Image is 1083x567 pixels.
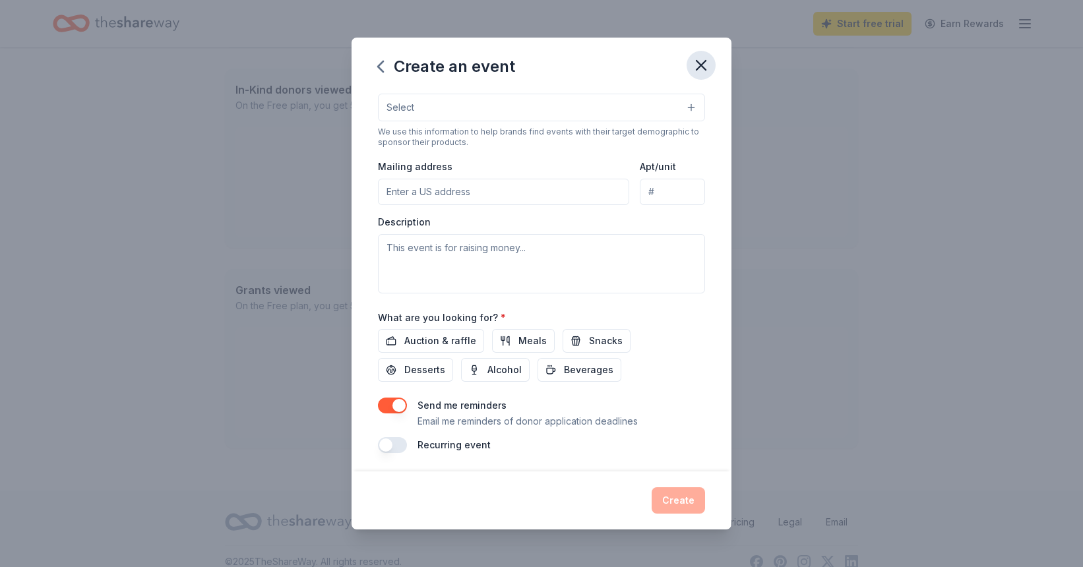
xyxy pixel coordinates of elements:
label: Mailing address [378,160,452,173]
p: Email me reminders of donor application deadlines [418,413,638,429]
span: Select [387,100,414,115]
button: Meals [492,329,555,353]
label: Recurring event [418,439,491,450]
div: We use this information to help brands find events with their target demographic to sponsor their... [378,127,705,148]
button: Beverages [538,358,621,382]
button: Select [378,94,705,121]
button: Snacks [563,329,631,353]
button: Alcohol [461,358,530,382]
span: Auction & raffle [404,333,476,349]
span: Desserts [404,362,445,378]
span: Alcohol [487,362,522,378]
button: Desserts [378,358,453,382]
label: Apt/unit [640,160,676,173]
input: # [640,179,705,205]
div: Create an event [378,56,515,77]
span: Meals [518,333,547,349]
label: Send me reminders [418,400,507,411]
input: Enter a US address [378,179,629,205]
button: Auction & raffle [378,329,484,353]
span: Snacks [589,333,623,349]
label: What are you looking for? [378,311,506,324]
span: Beverages [564,362,613,378]
label: Description [378,216,431,229]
